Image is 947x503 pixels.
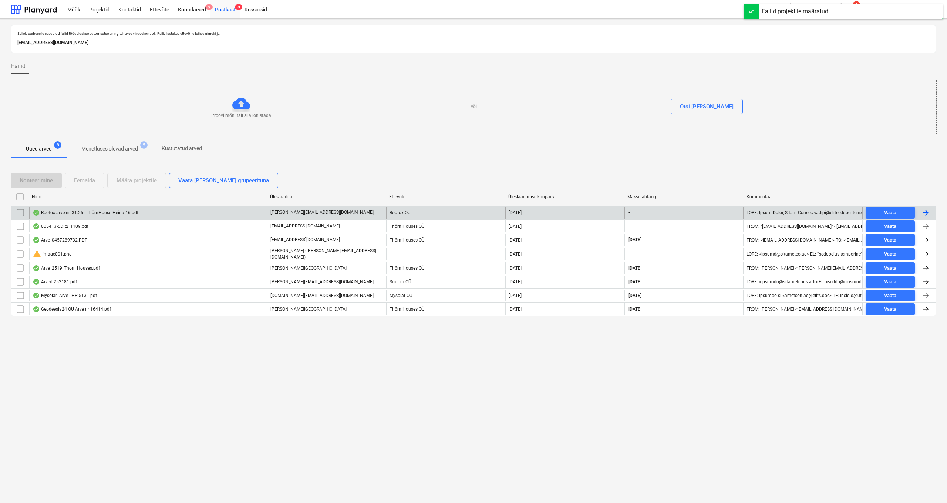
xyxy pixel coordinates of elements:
div: Roofox arve nr. 31.25 - ThörnHouse Heina 16.pdf [33,210,138,216]
div: Thörn Houses OÜ [386,234,505,246]
button: Vaata [866,276,915,288]
div: Vaata [884,209,896,217]
p: [EMAIL_ADDRESS][DOMAIN_NAME] [270,223,340,229]
span: 9 [205,4,213,10]
div: [DATE] [509,224,522,229]
span: [DATE] [628,279,642,285]
button: Otsi [PERSON_NAME] [671,99,743,114]
div: Nimi [32,194,264,199]
div: Arve_2519_Thörn Houses.pdf [33,265,100,271]
div: [DATE] [509,266,522,271]
div: Geodeesia24 OÜ Arve nr 16414.pdf [33,306,111,312]
div: Proovi mõni fail siia lohistadavõiOtsi [PERSON_NAME] [11,80,937,134]
p: Menetluses olevad arved [81,145,138,153]
button: Vaata [866,303,915,315]
p: Uued arved [26,145,52,153]
div: Andmed failist loetud [33,265,40,271]
span: - [628,223,631,229]
p: [PERSON_NAME][GEOGRAPHIC_DATA] [270,265,347,271]
div: Vaata [884,278,896,286]
div: [DATE] [509,251,522,257]
div: Arved 252181.pdf [33,279,77,285]
div: [DATE] [509,279,522,284]
span: 5 [140,141,148,149]
div: Vaata [884,291,896,300]
div: [DATE] [509,293,522,298]
span: [DATE] [628,293,642,299]
span: [DATE] [628,265,642,271]
div: image001.png [33,250,72,259]
span: [DATE] [628,306,642,313]
div: [DATE] [509,307,522,312]
p: Sellele aadressile saadetud failid töödeldakse automaatselt ning tehakse viirusekontroll. Failid ... [17,31,930,36]
div: Kommentaar [747,194,860,199]
div: Andmed failist loetud [33,279,40,285]
div: Üleslaadimise kuupäev [508,194,621,199]
div: Mysolar -Arve - HP 5131.pdf [33,293,97,298]
span: Failid [11,62,26,71]
div: Vaata [884,305,896,314]
div: Thörn Houses OÜ [386,262,505,274]
div: [DATE] [509,210,522,215]
p: [EMAIL_ADDRESS][DOMAIN_NAME] [270,237,340,243]
span: 9+ [235,4,242,10]
div: Maksetähtaeg [627,194,741,199]
div: Vaata [PERSON_NAME] grupeerituna [178,176,269,185]
span: 8 [54,141,61,149]
div: 005413-5DR2_1109.pdf [33,223,88,229]
p: [PERSON_NAME][EMAIL_ADDRESS][DOMAIN_NAME] [270,209,374,216]
div: Andmed failist loetud [33,223,40,229]
button: Vaata [866,290,915,301]
div: Vaata [884,250,896,259]
button: Vaata [866,248,915,260]
span: - [628,209,631,216]
div: Andmed failist loetud [33,210,40,216]
button: Vaata [866,262,915,274]
div: Andmed failist loetud [33,293,40,298]
button: Vaata [866,220,915,232]
span: [DATE] [628,237,642,243]
p: [PERSON_NAME] ([PERSON_NAME][EMAIL_ADDRESS][DOMAIN_NAME]) [270,248,383,260]
div: Thörn Houses OÜ [386,303,505,315]
div: Andmed failist loetud [33,237,40,243]
p: või [471,104,477,110]
p: Kustutatud arved [162,145,202,152]
button: Vaata [866,207,915,219]
div: Arve_0457289732.PDF [33,237,87,243]
p: [EMAIL_ADDRESS][DOMAIN_NAME] [17,39,930,47]
button: Vaata [PERSON_NAME] grupeerituna [169,173,278,188]
p: [DOMAIN_NAME][EMAIL_ADDRESS][DOMAIN_NAME] [270,293,374,299]
div: - [386,248,505,260]
span: warning [33,250,41,259]
div: Thörn Houses OÜ [386,220,505,232]
div: Vaata [884,264,896,273]
div: Mysolar OÜ [386,290,505,301]
div: Roofox OÜ [386,207,505,219]
div: Ettevõte [389,194,502,199]
p: [PERSON_NAME][EMAIL_ADDRESS][DOMAIN_NAME] [270,279,374,285]
button: Vaata [866,234,915,246]
div: Failid projektile määratud [762,7,828,16]
div: Üleslaadija [270,194,383,199]
div: Otsi [PERSON_NAME] [680,102,734,111]
div: Seicom OÜ [386,276,505,288]
div: Vaata [884,222,896,231]
p: [PERSON_NAME][GEOGRAPHIC_DATA] [270,306,347,313]
span: - [628,251,631,257]
div: Andmed failist loetud [33,306,40,312]
div: Vaata [884,236,896,244]
div: [DATE] [509,237,522,243]
p: Proovi mõni fail siia lohistada [211,112,271,119]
